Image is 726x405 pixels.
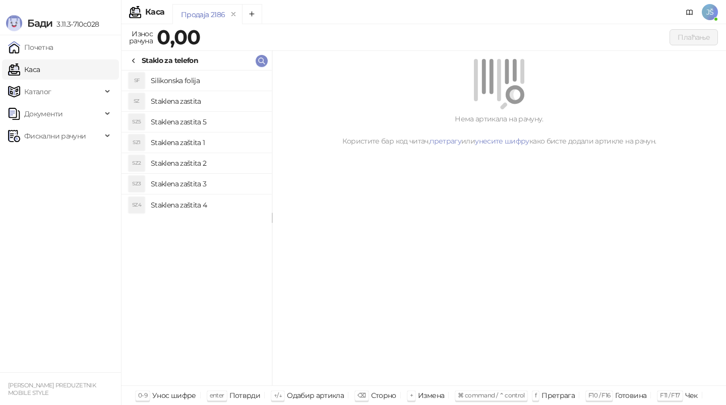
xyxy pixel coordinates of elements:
strong: 0,00 [157,25,200,49]
div: Чек [685,389,698,402]
div: SZ4 [129,197,145,213]
button: remove [227,10,240,19]
h4: Silikonska folija [151,73,264,89]
div: Одабир артикла [287,389,344,402]
span: ⌘ command / ⌃ control [458,391,525,399]
span: ⌫ [357,391,366,399]
h4: Staklena zaštita 1 [151,134,264,151]
span: Документи [24,104,63,124]
div: SZ [129,93,145,109]
div: SZ1 [129,134,145,151]
h4: Staklena zaštita 4 [151,197,264,213]
a: Почетна [8,37,53,57]
span: 0-9 [138,391,147,399]
h4: Staklena zastita 5 [151,114,264,130]
a: Каса [8,59,40,80]
div: Износ рачуна [127,27,155,47]
div: SF [129,73,145,89]
div: Сторно [371,389,396,402]
button: Плаћање [670,29,718,45]
div: Продаја 2186 [181,9,225,20]
div: Нема артикала на рачуну. Користите бар код читач, или како бисте додали артикле на рачун. [284,113,714,147]
a: претрагу [430,137,461,146]
div: SZ2 [129,155,145,171]
h4: Staklena zastita [151,93,264,109]
div: Измена [418,389,444,402]
div: SZ3 [129,176,145,192]
span: 3.11.3-710c028 [52,20,99,29]
div: Каса [145,8,164,16]
span: F10 / F16 [588,391,610,399]
span: ↑/↓ [274,391,282,399]
div: Готовина [615,389,646,402]
span: Фискални рачуни [24,126,86,146]
div: Потврди [229,389,261,402]
a: Документација [682,4,698,20]
h4: Staklena zaštita 3 [151,176,264,192]
span: F11 / F17 [660,391,680,399]
span: enter [210,391,224,399]
a: унесите шифру [475,137,529,146]
span: Каталог [24,82,51,102]
div: Унос шифре [152,389,196,402]
h4: Staklena zaštita 2 [151,155,264,171]
div: SZ5 [129,114,145,130]
span: JŠ [702,4,718,20]
span: Бади [27,17,52,29]
span: f [535,391,536,399]
span: + [410,391,413,399]
img: Logo [6,15,22,31]
small: [PERSON_NAME] PREDUZETNIK MOBILE STYLE [8,382,96,396]
div: Staklo za telefon [142,55,198,66]
div: grid [122,71,272,385]
div: Претрага [541,389,575,402]
button: Add tab [242,4,262,24]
